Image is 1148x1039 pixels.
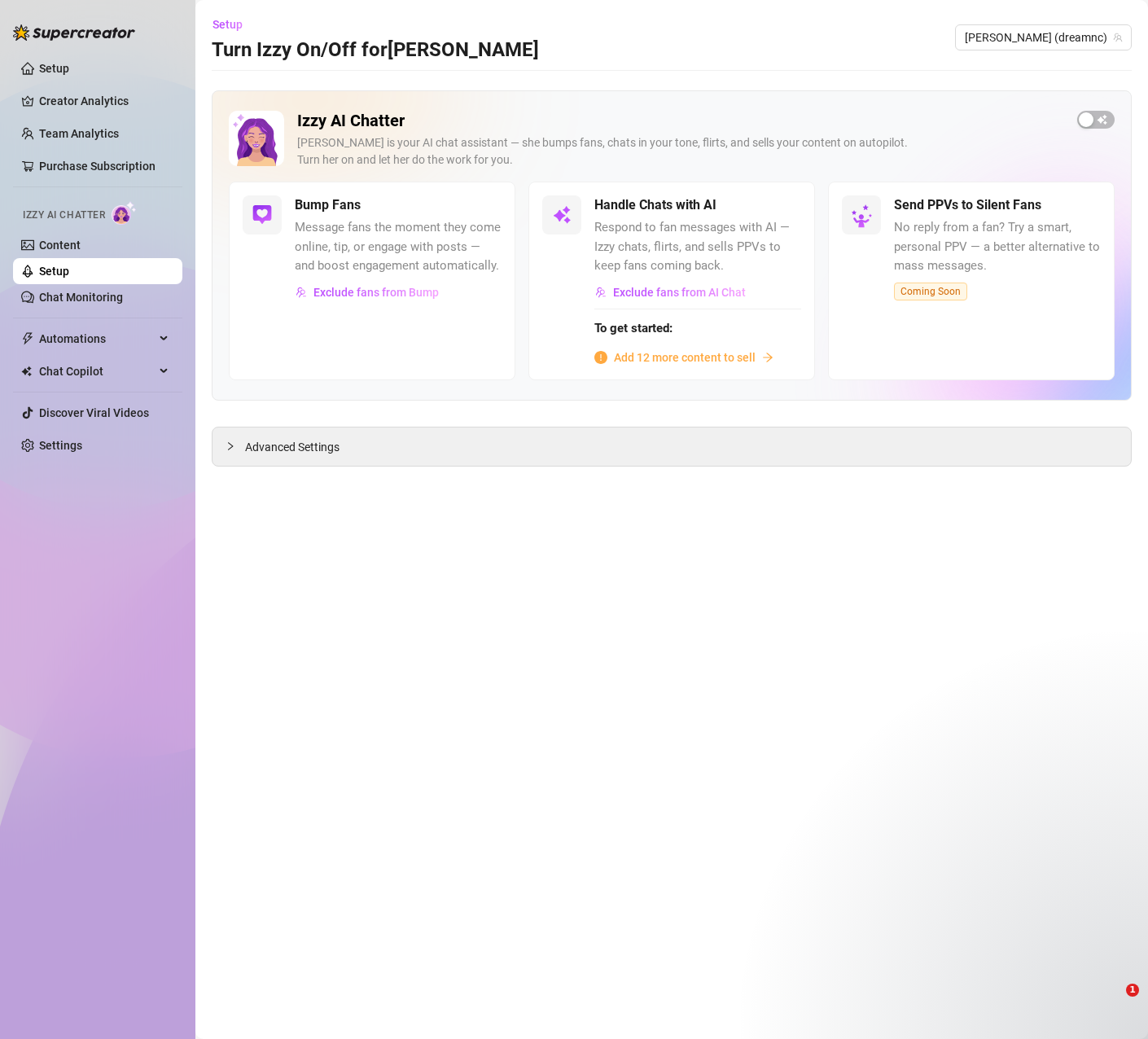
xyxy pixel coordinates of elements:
span: Izzy AI Chatter [23,208,105,223]
span: Coming Soon [894,283,967,300]
img: Chat Copilot [21,366,32,377]
div: [PERSON_NAME] is your AI chat assistant — she bumps fans, chats in your tone, flirts, and sells y... [297,134,1064,169]
a: Setup [39,62,69,75]
img: Izzy AI Chatter [229,111,284,166]
span: arrow-right [762,352,773,363]
span: Monica (dreamnc) [965,25,1122,50]
span: Exclude fans from AI Chat [613,286,746,299]
a: Setup [39,265,69,278]
img: svg%3e [552,205,572,225]
h2: Izzy AI Chatter [297,111,1064,131]
span: Advanced Settings [245,438,340,456]
span: Add 12 more content to sell [614,349,756,366]
span: No reply from a fan? Try a smart, personal PPV — a better alternative to mass messages. [894,218,1101,276]
button: Setup [212,11,256,37]
h5: Handle Chats with AI [594,195,716,215]
button: Exclude fans from Bump [295,279,440,305]
iframe: Intercom live chat [1093,984,1132,1023]
span: Setup [213,18,243,31]
span: info-circle [594,351,607,364]
span: team [1113,33,1123,42]
span: 1 [1126,984,1139,997]
h3: Turn Izzy On/Off for [PERSON_NAME] [212,37,539,64]
h5: Bump Fans [295,195,361,215]
a: Purchase Subscription [39,160,156,173]
img: logo-BBDzfeDw.svg [13,24,135,41]
button: Exclude fans from AI Chat [594,279,747,305]
img: AI Chatter [112,201,137,225]
span: Automations [39,326,155,352]
div: collapsed [226,437,245,455]
span: thunderbolt [21,332,34,345]
span: Message fans the moment they come online, tip, or engage with posts — and boost engagement automa... [295,218,502,276]
img: silent-fans-ppv-o-N6Mmdf.svg [851,204,877,230]
span: collapsed [226,441,235,451]
img: svg%3e [296,287,307,298]
img: svg%3e [252,205,272,225]
span: Exclude fans from Bump [313,286,439,299]
span: Chat Copilot [39,358,155,384]
strong: To get started: [594,321,673,335]
h5: Send PPVs to Silent Fans [894,195,1041,215]
span: Respond to fan messages with AI — Izzy chats, flirts, and sells PPVs to keep fans coming back. [594,218,801,276]
a: Creator Analytics [39,88,169,114]
a: Discover Viral Videos [39,406,149,419]
a: Team Analytics [39,127,119,140]
a: Chat Monitoring [39,291,123,304]
a: Content [39,239,81,252]
a: Settings [39,439,82,452]
img: svg%3e [595,287,607,298]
